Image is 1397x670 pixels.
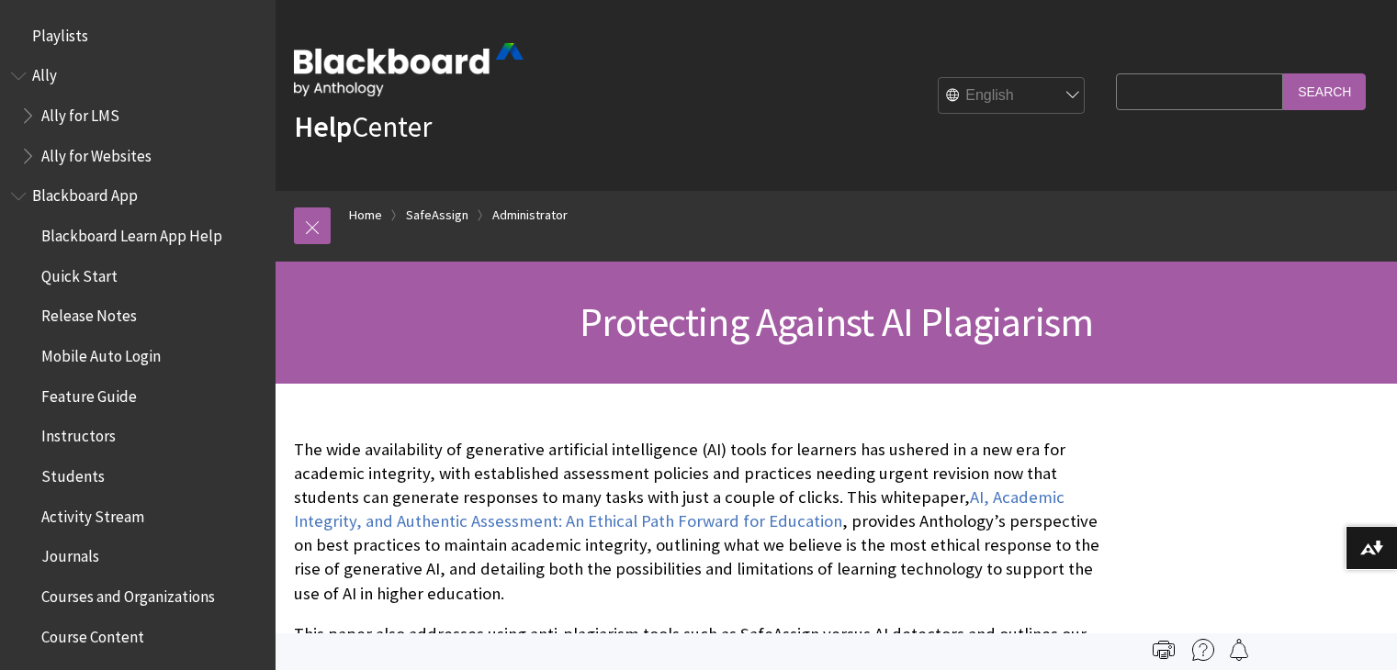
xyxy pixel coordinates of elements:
span: Ally [32,61,57,85]
input: Search [1283,73,1366,109]
strong: Help [294,108,352,145]
span: Ally for LMS [41,100,119,125]
span: Journals [41,542,99,566]
span: Instructors [41,421,116,446]
span: Release Notes [41,301,137,326]
span: Feature Guide [41,381,137,406]
img: Blackboard by Anthology [294,43,524,96]
span: Playlists [32,20,88,45]
span: Course Content [41,621,144,646]
span: Activity Stream [41,501,144,526]
a: HelpCenter [294,108,432,145]
nav: Book outline for Playlists [11,20,265,51]
span: Protecting Against AI Plagiarism [580,296,1093,347]
span: Quick Start [41,261,118,285]
span: Blackboard App [32,181,138,206]
img: More help [1192,639,1214,661]
img: Print [1153,639,1175,661]
select: Site Language Selector [939,78,1086,115]
p: The wide availability of generative artificial intelligence (AI) tools for learners has ushered i... [294,438,1107,606]
img: Follow this page [1228,639,1250,661]
span: Ally for Websites [41,140,152,165]
span: Mobile Auto Login [41,341,161,365]
a: Home [349,204,382,227]
a: Administrator [492,204,568,227]
span: Students [41,461,105,486]
nav: Book outline for Anthology Ally Help [11,61,265,172]
a: SafeAssign [406,204,468,227]
span: Blackboard Learn App Help [41,220,222,245]
span: Courses and Organizations [41,581,215,606]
